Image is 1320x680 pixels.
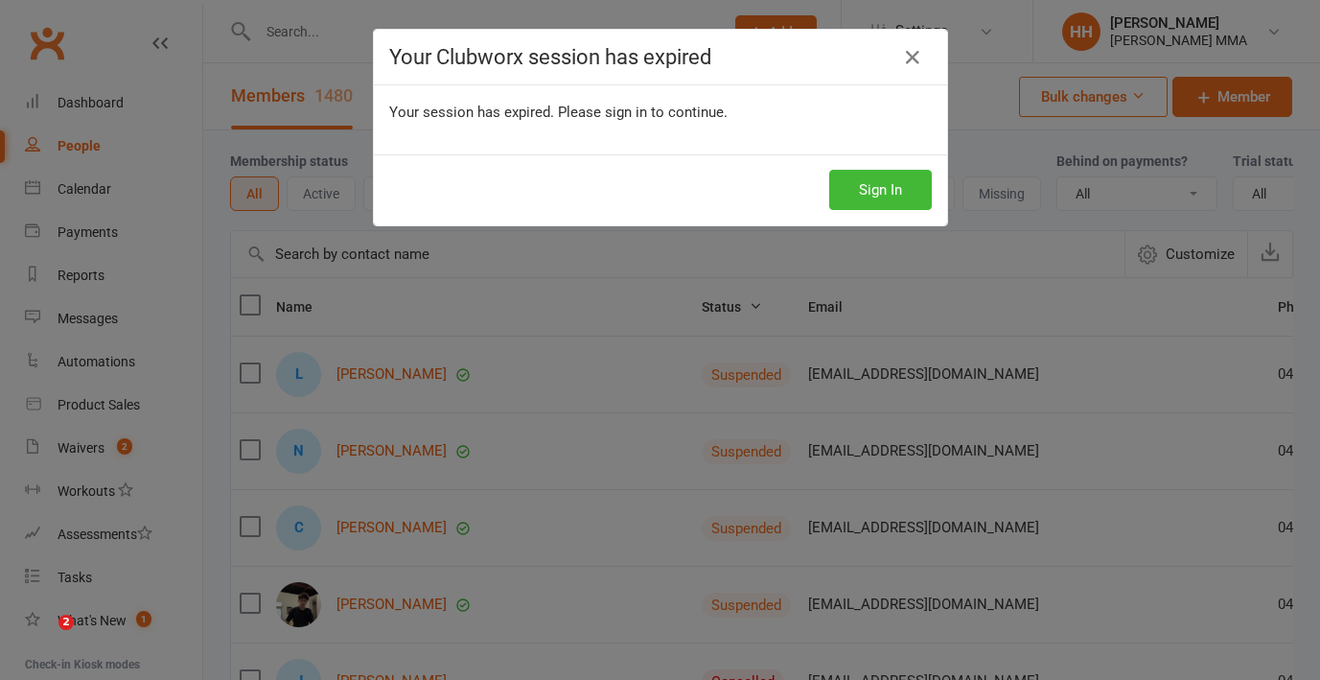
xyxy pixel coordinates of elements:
[389,104,728,121] span: Your session has expired. Please sign in to continue.
[19,615,65,661] iframe: Intercom live chat
[58,615,74,630] span: 2
[389,45,932,69] h4: Your Clubworx session has expired
[829,170,932,210] button: Sign In
[897,42,928,73] a: Close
